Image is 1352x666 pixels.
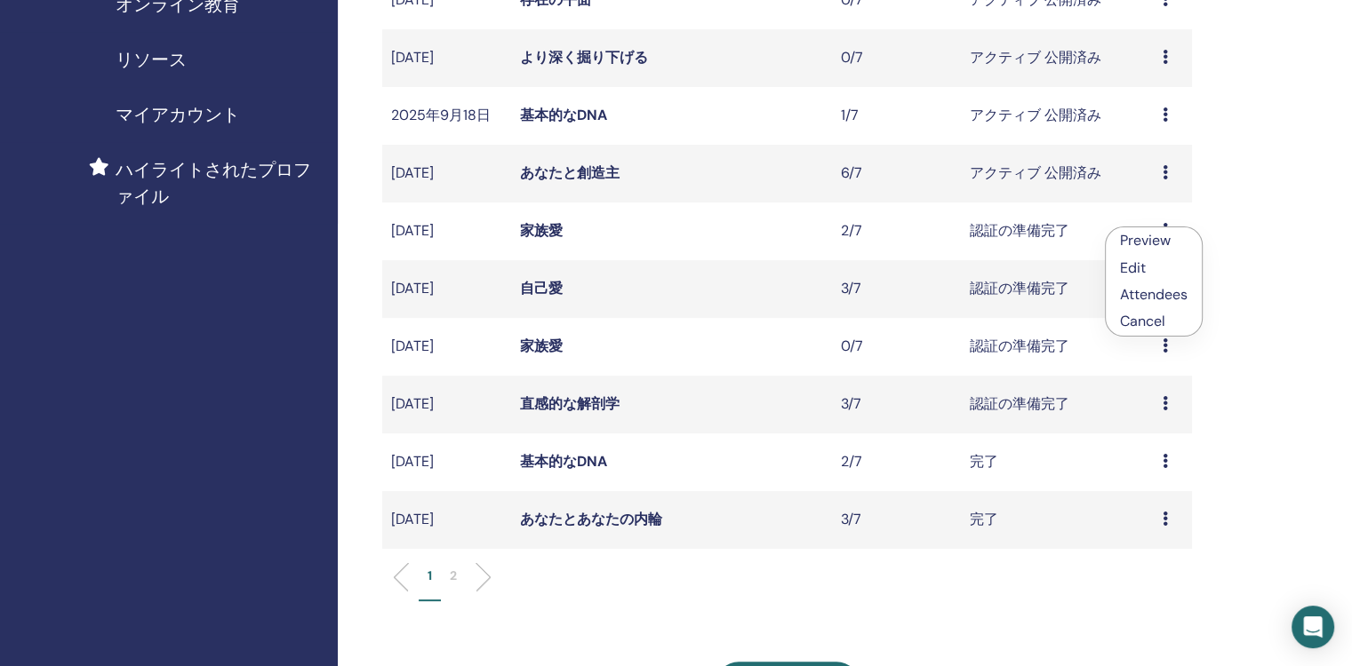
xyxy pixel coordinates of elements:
[382,29,511,87] td: [DATE]
[520,337,563,355] a: 家族愛
[961,260,1154,318] td: 認証の準備完了
[520,221,563,240] a: 家族愛
[520,510,662,528] a: あなたとあなたの内輪
[1120,311,1188,332] p: Cancel
[382,433,511,491] td: [DATE]
[520,452,607,471] a: 基本的なDNA
[520,106,607,124] a: 基本的なDNA
[520,163,620,182] a: あなたと創造主
[382,260,511,318] td: [DATE]
[961,376,1154,433] td: 認証の準備完了
[428,567,432,585] p: 1
[832,318,961,376] td: 0/7
[961,491,1154,549] td: 完了
[382,376,511,433] td: [DATE]
[1120,231,1171,250] a: Preview
[961,318,1154,376] td: 認証の準備完了
[116,156,324,210] span: ハイライトされたプロファイル
[382,202,511,260] td: [DATE]
[1120,258,1146,277] a: Edit
[116,46,187,73] span: リソース
[1120,285,1188,304] a: Attendees
[832,491,961,549] td: 3/7
[1292,606,1334,648] div: インターコムメッセンジャーを開く
[520,279,563,297] a: 自己愛
[382,318,511,376] td: [DATE]
[382,145,511,202] td: [DATE]
[450,567,457,585] p: 2
[832,29,961,87] td: 0/7
[382,491,511,549] td: [DATE]
[832,260,961,318] td: 3/7
[520,48,648,67] a: より深く掘り下げる
[116,101,240,128] span: マイアカウント
[832,376,961,433] td: 3/7
[520,394,620,413] a: 直感的な解剖学
[961,202,1154,260] td: 認証の準備完了
[961,433,1154,491] td: 完了
[961,145,1154,202] td: アクティブ 公開済み
[832,433,961,491] td: 2/7
[382,87,511,145] td: 2025年9月18日
[832,202,961,260] td: 2/7
[961,87,1154,145] td: アクティブ 公開済み
[832,145,961,202] td: 6/7
[961,29,1154,87] td: アクティブ 公開済み
[832,87,961,145] td: 1/7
